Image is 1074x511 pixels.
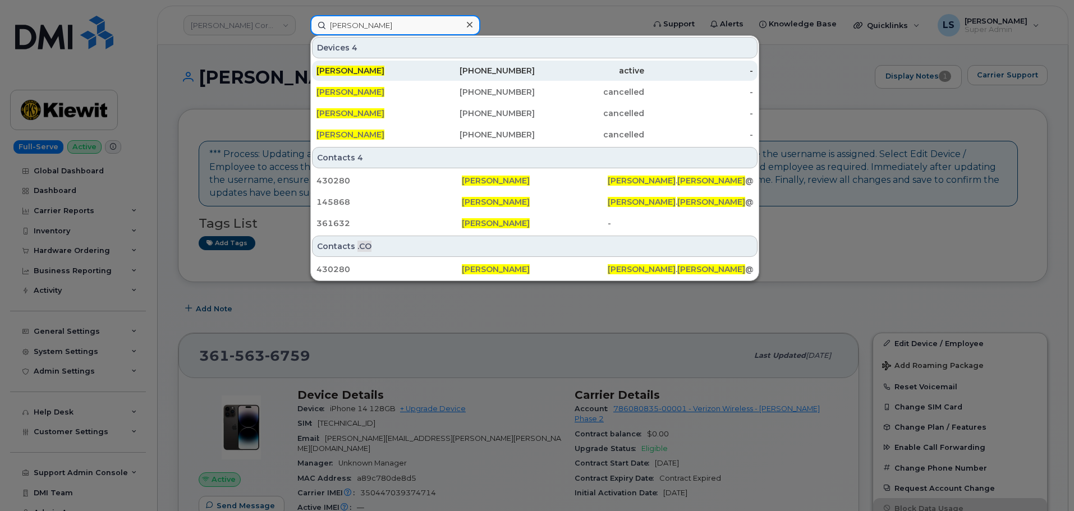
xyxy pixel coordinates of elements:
div: [PHONE_NUMBER] [426,129,535,140]
div: 430280 [316,175,462,186]
div: Contacts [312,236,758,257]
div: - [644,129,754,140]
span: [PERSON_NAME] [316,130,384,140]
div: [PHONE_NUMBER] [426,108,535,119]
div: [PHONE_NUMBER] [426,65,535,76]
a: [PERSON_NAME][PHONE_NUMBER]cancelled- [312,103,758,123]
span: [PERSON_NAME] [462,197,530,207]
a: 430280[PERSON_NAME][PERSON_NAME].[PERSON_NAME]@[DOMAIN_NAME] [312,259,758,279]
a: 361632[PERSON_NAME]- [312,213,758,233]
span: 4 [352,42,357,53]
div: 145868 [316,196,462,208]
span: 4 [357,152,363,163]
a: [PERSON_NAME][PHONE_NUMBER]cancelled- [312,82,758,102]
span: [PERSON_NAME] [462,176,530,186]
span: [PERSON_NAME] [677,197,745,207]
span: [PERSON_NAME] [608,197,676,207]
div: cancelled [535,108,644,119]
div: - [644,108,754,119]
div: cancelled [535,86,644,98]
div: cancelled [535,129,644,140]
div: [PHONE_NUMBER] [426,86,535,98]
div: Devices [312,37,758,58]
div: - [608,218,753,229]
a: 430280[PERSON_NAME][PERSON_NAME].[PERSON_NAME]@[PERSON_NAME][DOMAIN_NAME] [312,171,758,191]
div: Contacts [312,147,758,168]
span: [PERSON_NAME] [608,176,676,186]
span: [PERSON_NAME] [608,264,676,274]
span: [PERSON_NAME] [316,108,384,118]
div: - [644,86,754,98]
div: 430280 [316,264,462,275]
span: [PERSON_NAME] [462,218,530,228]
div: active [535,65,644,76]
div: . @[PERSON_NAME][DOMAIN_NAME] [608,175,753,186]
div: . @[DOMAIN_NAME] [608,196,753,208]
span: [PERSON_NAME] [677,176,745,186]
div: - [644,65,754,76]
a: [PERSON_NAME][PHONE_NUMBER]cancelled- [312,125,758,145]
span: [PERSON_NAME] [316,87,384,97]
a: [PERSON_NAME][PHONE_NUMBER]active- [312,61,758,81]
div: 361632 [316,218,462,229]
span: [PERSON_NAME] [316,66,384,76]
span: [PERSON_NAME] [677,264,745,274]
div: . @[DOMAIN_NAME] [608,264,753,275]
span: .CO [357,241,371,252]
span: [PERSON_NAME] [462,264,530,274]
iframe: Messenger Launcher [1025,462,1066,503]
a: 145868[PERSON_NAME][PERSON_NAME].[PERSON_NAME]@[DOMAIN_NAME] [312,192,758,212]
